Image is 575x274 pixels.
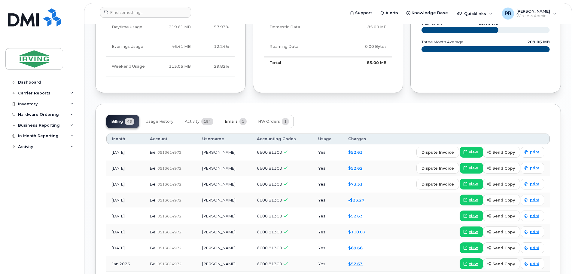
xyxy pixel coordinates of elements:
[106,17,154,37] td: Daytime Usage
[258,119,280,124] span: HW Orders
[402,7,452,19] a: Knowledge Base
[150,166,157,171] span: Bell
[416,147,459,158] button: dispute invoice
[336,17,392,37] td: 85.00 MB
[106,37,154,57] td: Evenings Usage
[521,163,544,174] a: print
[146,119,173,124] span: Usage History
[464,11,486,16] span: Quicklinks
[348,198,364,202] a: -$23.27
[157,230,181,234] span: 0513614972
[225,119,238,124] span: Emails
[106,240,145,256] td: [DATE]
[106,176,145,192] td: [DATE]
[483,226,520,237] button: send copy
[197,160,251,176] td: [PERSON_NAME]
[530,165,539,171] span: print
[460,211,483,221] a: view
[264,37,336,57] td: Roaming Data
[106,37,235,57] tr: Weekdays from 6:00pm to 8:00am
[196,17,235,37] td: 57.93%
[150,150,157,155] span: Bell
[150,261,157,266] span: Bell
[348,182,363,186] a: $73.31
[460,179,483,189] a: view
[492,245,515,251] span: send copy
[521,211,544,221] a: print
[313,134,343,144] th: Usage
[282,118,289,125] span: 1
[469,213,478,219] span: view
[157,246,181,250] span: 0513614972
[492,181,515,187] span: send copy
[257,261,282,266] span: 6600.81300
[521,179,544,189] a: print
[355,10,372,16] span: Support
[460,242,483,253] a: view
[157,214,181,218] span: 0513614972
[530,197,539,203] span: print
[106,160,145,176] td: [DATE]
[421,181,454,187] span: dispute invoice
[257,166,282,171] span: 6600.81300
[530,213,539,219] span: print
[521,147,544,158] a: print
[157,150,181,155] span: 0513614972
[412,10,448,16] span: Knowledge Base
[521,195,544,205] a: print
[469,245,478,251] span: view
[516,14,550,18] span: Wireless Admin
[483,163,520,174] button: send copy
[157,198,181,202] span: 0513614972
[492,165,515,171] span: send copy
[348,150,363,155] a: $52.63
[197,192,251,208] td: [PERSON_NAME]
[154,37,196,57] td: 46.41 MB
[106,256,145,272] td: Jan 2025
[150,198,157,202] span: Bell
[264,57,336,68] td: Total
[150,229,157,234] span: Bell
[348,214,363,218] a: $52.63
[348,166,363,171] a: $52.62
[483,179,520,189] button: send copy
[492,197,515,203] span: send copy
[313,256,343,272] td: Yes
[196,57,235,76] td: 29.82%
[505,10,511,17] span: PR
[530,181,539,187] span: print
[483,211,520,221] button: send copy
[492,149,515,155] span: send copy
[376,7,402,19] a: Alerts
[197,224,251,240] td: [PERSON_NAME]
[346,7,376,19] a: Support
[416,163,459,174] button: dispute invoice
[521,226,544,237] a: print
[516,9,550,14] span: [PERSON_NAME]
[197,256,251,272] td: [PERSON_NAME]
[483,258,520,269] button: send copy
[460,163,483,174] a: view
[313,224,343,240] td: Yes
[421,149,454,155] span: dispute invoice
[197,144,251,160] td: [PERSON_NAME]
[530,261,539,266] span: print
[313,160,343,176] td: Yes
[385,10,398,16] span: Alerts
[530,149,539,155] span: print
[257,214,282,218] span: 6600.81300
[460,226,483,237] a: view
[257,182,282,186] span: 6600.81300
[421,40,464,44] text: three month average
[197,240,251,256] td: [PERSON_NAME]
[150,182,157,186] span: Bell
[106,134,145,144] th: Month
[257,229,282,234] span: 6600.81300
[106,224,145,240] td: [DATE]
[313,208,343,224] td: Yes
[106,57,154,76] td: Weekend Usage
[197,134,251,144] th: Username
[157,166,181,171] span: 0513614972
[343,134,378,144] th: Charges
[469,165,478,171] span: view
